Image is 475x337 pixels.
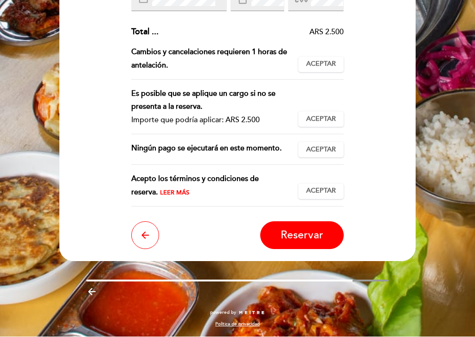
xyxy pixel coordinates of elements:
i: arrow_back [140,230,151,241]
button: Aceptar [298,142,344,158]
span: Leer más [160,189,189,197]
button: Reservar [260,222,344,250]
img: MEITRE [238,311,265,316]
button: Aceptar [298,112,344,127]
button: Aceptar [298,184,344,200]
i: arrow_backward [86,287,97,298]
span: Aceptar [306,115,336,125]
a: Política de privacidad [215,321,260,328]
div: Importe que podría aplicar: ARS 2.500 [131,114,291,127]
div: Es posible que se aplique un cargo si no se presenta a la reserva. [131,87,291,114]
div: ARS 2.500 [159,27,344,38]
div: Ningún pago se ejecutará en este momento. [131,142,299,158]
button: Aceptar [298,57,344,73]
span: Total ... [131,27,159,37]
span: Aceptar [306,187,336,196]
span: Reservar [281,229,323,242]
a: powered by [210,310,265,316]
span: powered by [210,310,236,316]
span: Aceptar [306,60,336,69]
button: arrow_back [131,222,159,250]
div: Acepto los términos y condiciones de reserva. [131,173,299,200]
span: Aceptar [306,145,336,155]
div: Cambios y cancelaciones requieren 1 horas de antelación. [131,46,299,73]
